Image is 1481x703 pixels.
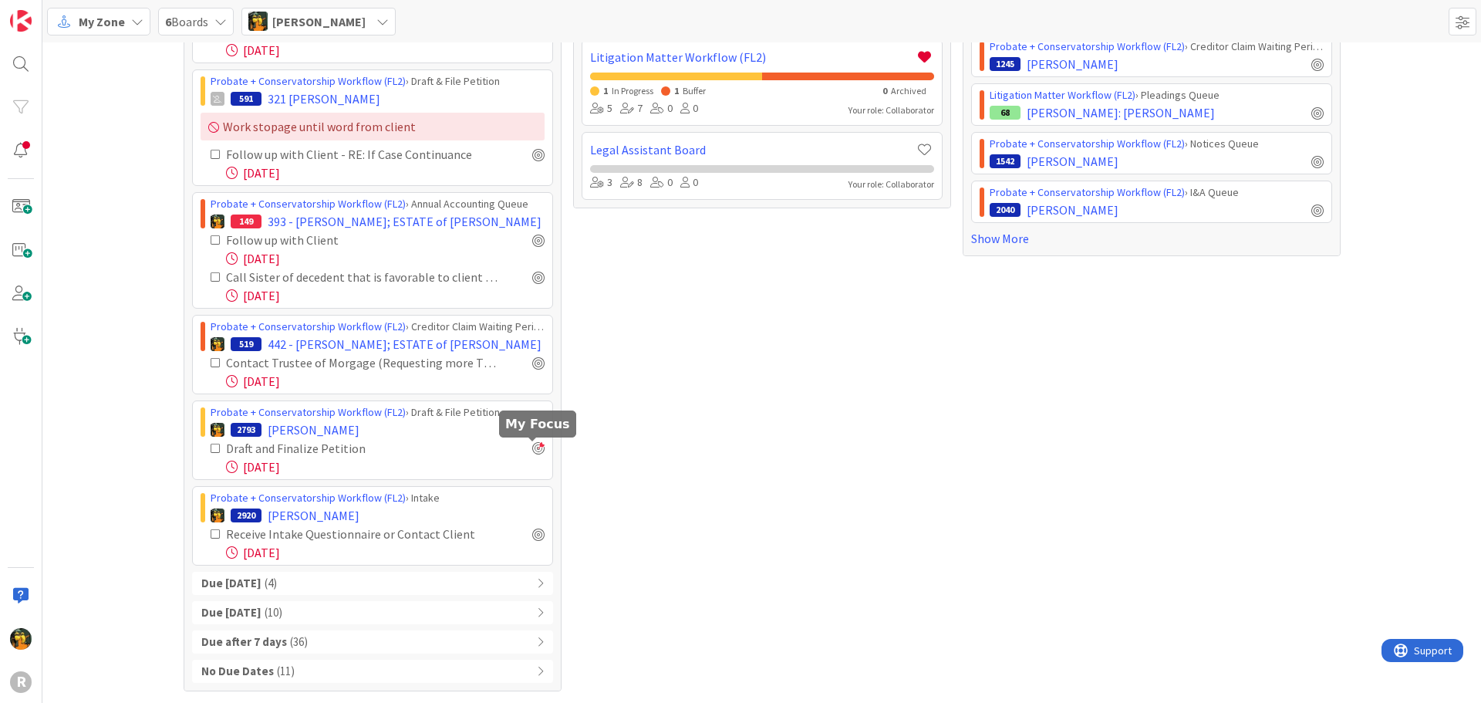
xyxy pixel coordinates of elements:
[226,249,545,268] div: [DATE]
[620,174,643,191] div: 8
[226,41,545,59] div: [DATE]
[990,39,1185,53] a: Probate + Conservatorship Workflow (FL2)
[226,268,498,286] div: Call Sister of decedent that is favorable to client [court heirs for settlement]
[211,337,224,351] img: MR
[882,85,887,96] span: 0
[990,136,1324,152] div: › Notices Queue
[620,100,643,117] div: 7
[10,628,32,650] img: MR
[226,543,545,562] div: [DATE]
[226,372,545,390] div: [DATE]
[603,85,608,96] span: 1
[226,164,545,182] div: [DATE]
[268,335,541,353] span: 442 - [PERSON_NAME]; ESTATE of [PERSON_NAME]
[10,10,32,32] img: Visit kanbanzone.com
[990,57,1021,71] div: 1245
[201,113,545,140] div: Work stopage until word from client
[231,92,261,106] div: 591
[680,100,698,117] div: 0
[650,100,673,117] div: 0
[650,174,673,191] div: 0
[226,458,545,476] div: [DATE]
[612,85,653,96] span: In Progress
[680,174,698,191] div: 0
[211,196,545,212] div: › Annual Accounting Queue
[211,74,406,88] a: Probate + Conservatorship Workflow (FL2)
[211,197,406,211] a: Probate + Conservatorship Workflow (FL2)
[268,506,359,525] span: [PERSON_NAME]
[226,231,429,249] div: Follow up with Client
[990,154,1021,168] div: 1542
[990,184,1324,201] div: › I&A Queue
[211,404,545,421] div: › Draft & File Petition
[201,634,287,651] b: Due after 7 days
[990,203,1021,217] div: 2040
[201,663,274,681] b: No Due Dates
[990,106,1021,120] div: 68
[211,490,545,506] div: › Intake
[211,423,224,437] img: MR
[268,421,359,439] span: [PERSON_NAME]
[971,229,1332,248] a: Show More
[226,525,498,543] div: Receive Intake Questionnaire or Contact Client
[268,212,541,231] span: 393 - [PERSON_NAME]; ESTATE of [PERSON_NAME]
[674,85,679,96] span: 1
[201,604,261,622] b: Due [DATE]
[290,634,308,651] span: ( 36 )
[211,73,545,90] div: › Draft & File Petition
[590,174,612,191] div: 3
[848,177,934,191] div: Your role: Collaborator
[505,417,570,431] h5: My Focus
[226,439,443,458] div: Draft and Finalize Petition
[165,12,208,31] span: Boards
[590,48,916,66] a: Litigation Matter Workflow (FL2)
[990,185,1185,199] a: Probate + Conservatorship Workflow (FL2)
[265,575,277,593] span: ( 4 )
[1027,152,1118,171] span: [PERSON_NAME]
[272,12,366,31] span: [PERSON_NAME]
[231,509,261,522] div: 2920
[211,491,406,505] a: Probate + Conservatorship Workflow (FL2)
[990,137,1185,150] a: Probate + Conservatorship Workflow (FL2)
[590,100,612,117] div: 5
[1027,103,1215,122] span: [PERSON_NAME]: [PERSON_NAME]
[231,337,261,351] div: 519
[231,215,261,228] div: 149
[211,319,406,333] a: Probate + Conservatorship Workflow (FL2)
[848,103,934,117] div: Your role: Collaborator
[211,215,224,228] img: MR
[265,604,282,622] span: ( 10 )
[226,353,498,372] div: Contact Trustee of Morgage (Requesting more Time)
[226,145,496,164] div: Follow up with Client - RE: If Case Continuance
[248,12,268,31] img: MR
[32,2,70,21] span: Support
[891,85,926,96] span: Archived
[231,423,261,437] div: 2793
[211,319,545,335] div: › Creditor Claim Waiting Period
[268,90,380,108] span: 321 [PERSON_NAME]
[226,286,545,305] div: [DATE]
[990,87,1324,103] div: › Pleadings Queue
[10,671,32,693] div: R
[201,575,261,593] b: Due [DATE]
[590,140,916,159] a: Legal Assistant Board
[1027,55,1118,73] span: [PERSON_NAME]
[990,39,1324,55] div: › Creditor Claim Waiting Period
[1027,201,1118,219] span: [PERSON_NAME]
[990,88,1135,102] a: Litigation Matter Workflow (FL2)
[277,663,295,681] span: ( 11 )
[79,12,125,31] span: My Zone
[211,405,406,419] a: Probate + Conservatorship Workflow (FL2)
[683,85,706,96] span: Buffer
[165,14,171,29] b: 6
[211,509,224,522] img: MR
